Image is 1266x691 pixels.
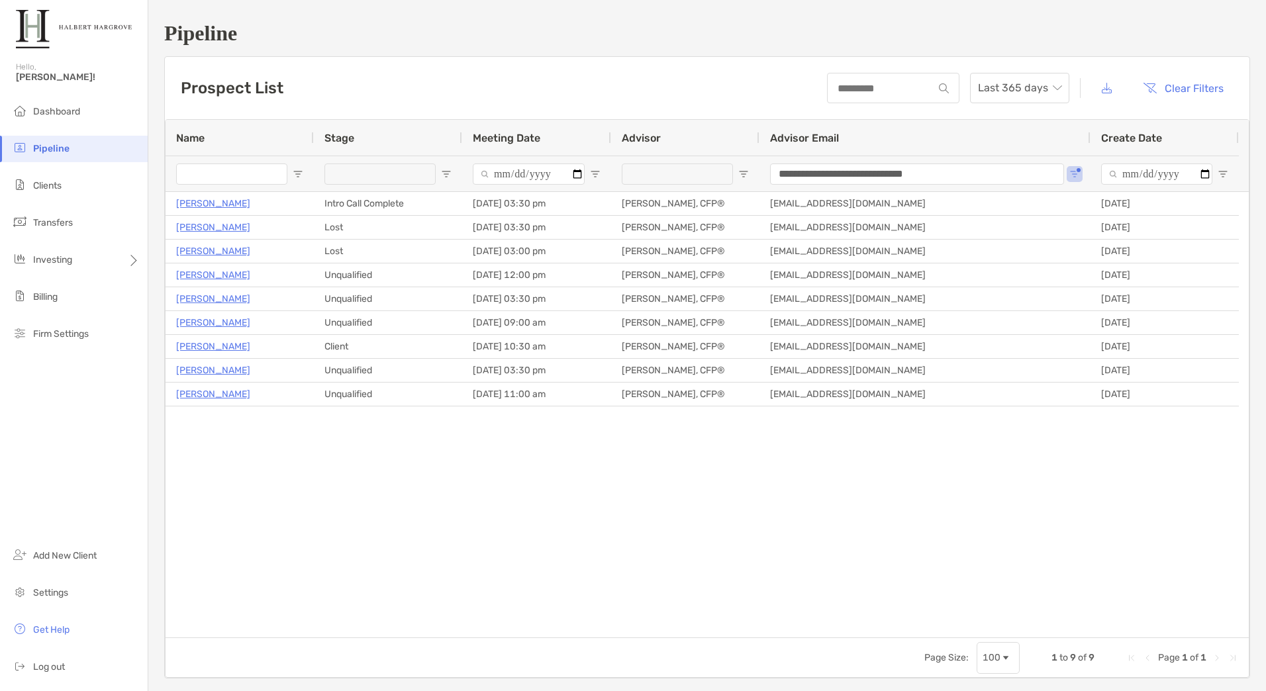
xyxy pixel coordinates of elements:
[1218,169,1228,179] button: Open Filter Menu
[1091,192,1239,215] div: [DATE]
[1089,652,1095,663] span: 9
[590,169,601,179] button: Open Filter Menu
[1091,263,1239,287] div: [DATE]
[759,359,1091,382] div: [EMAIL_ADDRESS][DOMAIN_NAME]
[12,325,28,341] img: firm-settings icon
[314,383,462,406] div: Unqualified
[462,240,611,263] div: [DATE] 03:00 pm
[441,169,452,179] button: Open Filter Menu
[12,658,28,674] img: logout icon
[176,291,250,307] a: [PERSON_NAME]
[1101,163,1212,185] input: Create Date Filter Input
[1091,383,1239,406] div: [DATE]
[176,163,287,185] input: Name Filter Input
[176,267,250,283] a: [PERSON_NAME]
[462,383,611,406] div: [DATE] 11:00 am
[33,217,73,228] span: Transfers
[759,240,1091,263] div: [EMAIL_ADDRESS][DOMAIN_NAME]
[293,169,303,179] button: Open Filter Menu
[924,652,969,663] div: Page Size:
[611,311,759,334] div: [PERSON_NAME], CFP®
[12,140,28,156] img: pipeline icon
[473,163,585,185] input: Meeting Date Filter Input
[314,287,462,310] div: Unqualified
[1101,132,1162,144] span: Create Date
[181,79,283,97] h3: Prospect List
[939,83,949,93] img: input icon
[462,287,611,310] div: [DATE] 03:30 pm
[314,216,462,239] div: Lost
[611,216,759,239] div: [PERSON_NAME], CFP®
[176,219,250,236] a: [PERSON_NAME]
[770,163,1064,185] input: Advisor Email Filter Input
[759,311,1091,334] div: [EMAIL_ADDRESS][DOMAIN_NAME]
[176,386,250,402] a: [PERSON_NAME]
[1158,652,1180,663] span: Page
[611,383,759,406] div: [PERSON_NAME], CFP®
[1200,652,1206,663] span: 1
[462,263,611,287] div: [DATE] 12:00 pm
[759,192,1091,215] div: [EMAIL_ADDRESS][DOMAIN_NAME]
[33,661,65,672] span: Log out
[473,132,540,144] span: Meeting Date
[176,195,250,212] a: [PERSON_NAME]
[33,143,70,154] span: Pipeline
[1059,652,1068,663] span: to
[611,287,759,310] div: [PERSON_NAME], CFP®
[33,106,80,117] span: Dashboard
[1182,652,1188,663] span: 1
[176,132,205,144] span: Name
[16,71,140,83] span: [PERSON_NAME]!
[1212,653,1222,663] div: Next Page
[176,362,250,379] p: [PERSON_NAME]
[977,642,1020,674] div: Page Size
[12,177,28,193] img: clients icon
[33,291,58,302] span: Billing
[324,132,354,144] span: Stage
[462,335,611,358] div: [DATE] 10:30 am
[176,314,250,331] a: [PERSON_NAME]
[1091,359,1239,382] div: [DATE]
[462,192,611,215] div: [DATE] 03:30 pm
[314,335,462,358] div: Client
[759,263,1091,287] div: [EMAIL_ADDRESS][DOMAIN_NAME]
[759,216,1091,239] div: [EMAIL_ADDRESS][DOMAIN_NAME]
[1091,311,1239,334] div: [DATE]
[611,192,759,215] div: [PERSON_NAME], CFP®
[759,383,1091,406] div: [EMAIL_ADDRESS][DOMAIN_NAME]
[12,214,28,230] img: transfers icon
[33,587,68,598] span: Settings
[33,180,62,191] span: Clients
[1091,240,1239,263] div: [DATE]
[314,240,462,263] div: Lost
[12,288,28,304] img: billing icon
[314,311,462,334] div: Unqualified
[770,132,839,144] span: Advisor Email
[1091,335,1239,358] div: [DATE]
[611,263,759,287] div: [PERSON_NAME], CFP®
[1091,287,1239,310] div: [DATE]
[462,311,611,334] div: [DATE] 09:00 am
[1142,653,1153,663] div: Previous Page
[176,338,250,355] a: [PERSON_NAME]
[1228,653,1238,663] div: Last Page
[611,335,759,358] div: [PERSON_NAME], CFP®
[1190,652,1198,663] span: of
[314,263,462,287] div: Unqualified
[33,254,72,265] span: Investing
[1091,216,1239,239] div: [DATE]
[462,359,611,382] div: [DATE] 03:30 pm
[1133,73,1234,103] button: Clear Filters
[1070,652,1076,663] span: 9
[983,652,1000,663] div: 100
[12,584,28,600] img: settings icon
[462,216,611,239] div: [DATE] 03:30 pm
[611,240,759,263] div: [PERSON_NAME], CFP®
[33,550,97,561] span: Add New Client
[176,243,250,259] a: [PERSON_NAME]
[12,547,28,563] img: add_new_client icon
